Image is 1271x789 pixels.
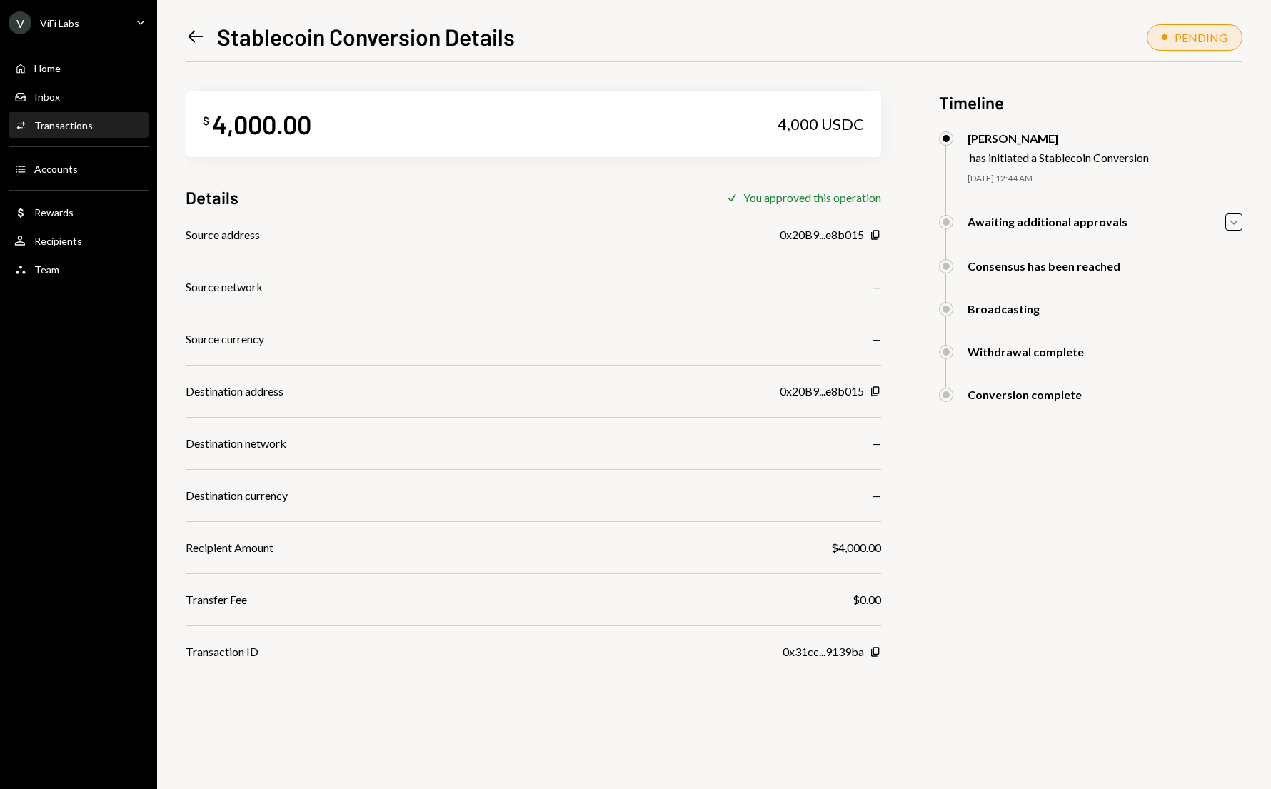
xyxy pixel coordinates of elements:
[968,259,1120,273] div: Consensus has been reached
[968,302,1040,316] div: Broadcasting
[783,643,864,660] div: 0x31cc...9139ba
[186,591,247,608] div: Transfer Fee
[872,278,881,296] div: —
[9,11,31,34] div: V
[9,256,149,282] a: Team
[9,84,149,109] a: Inbox
[34,163,78,175] div: Accounts
[9,55,149,81] a: Home
[872,331,881,348] div: —
[9,199,149,225] a: Rewards
[186,435,286,452] div: Destination network
[9,228,149,253] a: Recipients
[1175,31,1227,44] div: PENDING
[40,17,79,29] div: ViFi Labs
[778,114,864,134] div: 4,000 USDC
[743,191,881,204] div: You approved this operation
[939,91,1242,114] h3: Timeline
[186,278,263,296] div: Source network
[217,22,515,51] h1: Stablecoin Conversion Details
[9,156,149,181] a: Accounts
[831,539,881,556] div: $4,000.00
[186,226,260,243] div: Source address
[34,119,93,131] div: Transactions
[968,388,1082,401] div: Conversion complete
[34,91,60,103] div: Inbox
[34,235,82,247] div: Recipients
[9,112,149,138] a: Transactions
[968,215,1127,228] div: Awaiting additional approvals
[968,345,1084,358] div: Withdrawal complete
[186,186,238,209] h3: Details
[970,151,1149,164] div: has initiated a Stablecoin Conversion
[872,487,881,504] div: —
[780,383,864,400] div: 0x20B9...e8b015
[968,173,1242,185] div: [DATE] 12:44 AM
[212,108,311,140] div: 4,000.00
[34,263,59,276] div: Team
[203,114,209,128] div: $
[34,206,74,218] div: Rewards
[186,539,273,556] div: Recipient Amount
[780,226,864,243] div: 0x20B9...e8b015
[872,435,881,452] div: —
[186,331,264,348] div: Source currency
[34,62,61,74] div: Home
[186,643,258,660] div: Transaction ID
[186,383,283,400] div: Destination address
[186,487,288,504] div: Destination currency
[968,131,1149,145] div: [PERSON_NAME]
[853,591,881,608] div: $0.00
